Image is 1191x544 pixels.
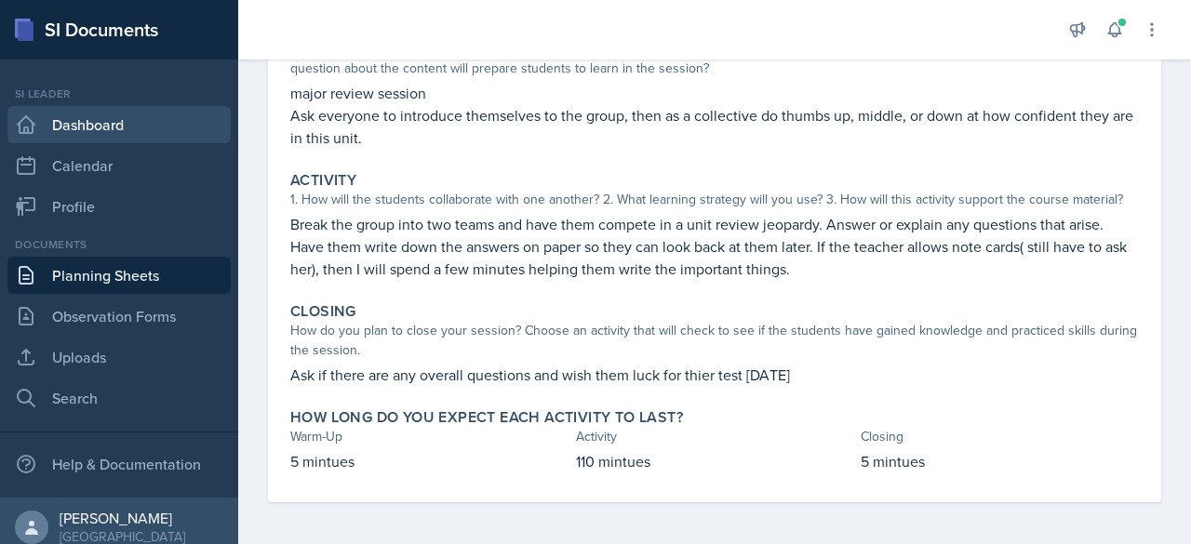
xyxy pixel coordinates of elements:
[290,427,569,446] div: Warm-Up
[7,188,231,225] a: Profile
[290,213,1139,280] p: Break the group into two teams and have them compete in a unit review jeopardy. Answer or explain...
[7,106,231,143] a: Dashboard
[290,408,683,427] label: How long do you expect each activity to last?
[861,427,1139,446] div: Closing
[861,450,1139,472] p: 5 mintues
[7,257,231,294] a: Planning Sheets
[290,190,1139,209] div: 1. How will the students collaborate with one another? 2. What learning strategy will you use? 3....
[290,82,1139,104] p: major review session
[7,298,231,335] a: Observation Forms
[290,302,356,321] label: Closing
[576,427,854,446] div: Activity
[290,321,1139,360] div: How do you plan to close your session? Choose an activity that will check to see if the students ...
[7,338,231,376] a: Uploads
[7,445,231,483] div: Help & Documentation
[290,104,1139,149] p: Ask everyone to introduce themselves to the group, then as a collective do thumbs up, middle, or ...
[7,236,231,253] div: Documents
[290,364,1139,386] p: Ask if there are any overall questions and wish them luck for thier test [DATE]
[7,379,231,417] a: Search
[290,450,569,472] p: 5 mintues
[576,450,854,472] p: 110 mintues
[7,86,231,102] div: Si leader
[7,147,231,184] a: Calendar
[290,171,356,190] label: Activity
[60,509,185,527] div: [PERSON_NAME]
